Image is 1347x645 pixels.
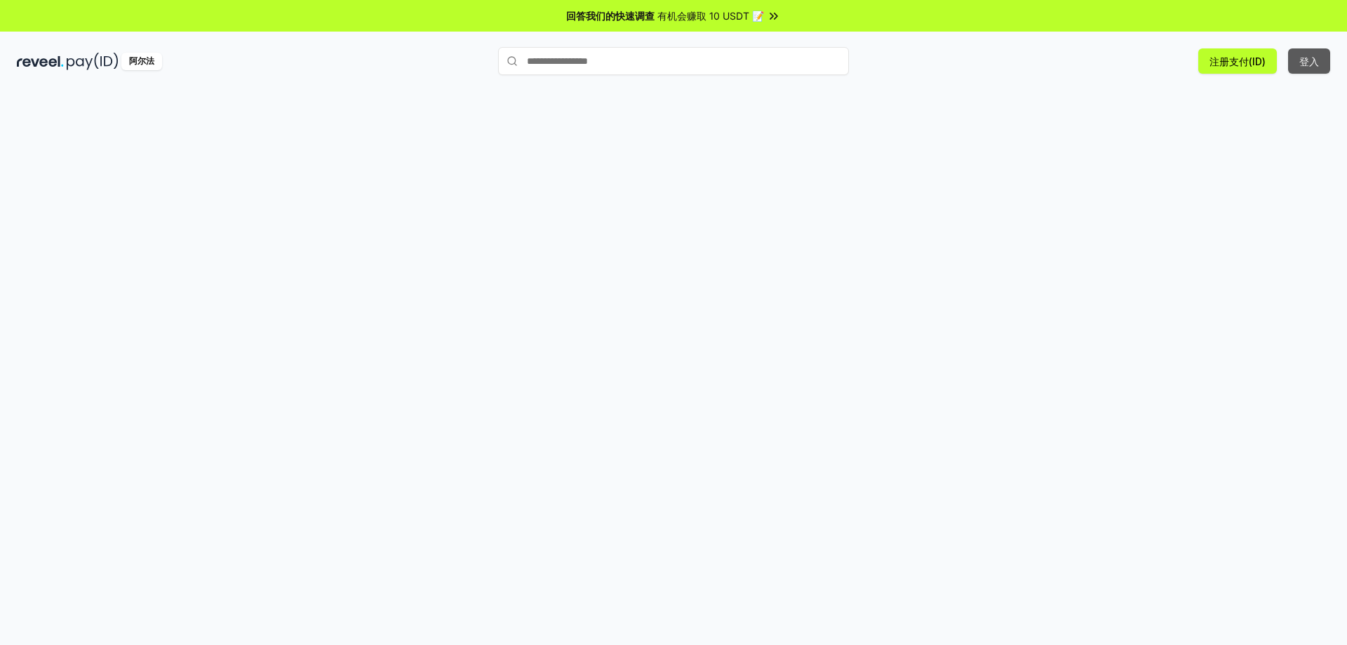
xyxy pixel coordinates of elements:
[1209,55,1266,67] font: 注册支付(ID)
[67,53,119,70] img: 付款编号
[129,55,154,66] font: 阿尔法
[17,53,64,70] img: 揭示黑暗
[1288,48,1330,74] button: 登入
[1198,48,1277,74] button: 注册支付(ID)
[1299,55,1319,67] font: 登入
[657,10,764,22] font: 有机会赚取 10 USDT 📝
[566,10,655,22] font: 回答我们的快速调查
